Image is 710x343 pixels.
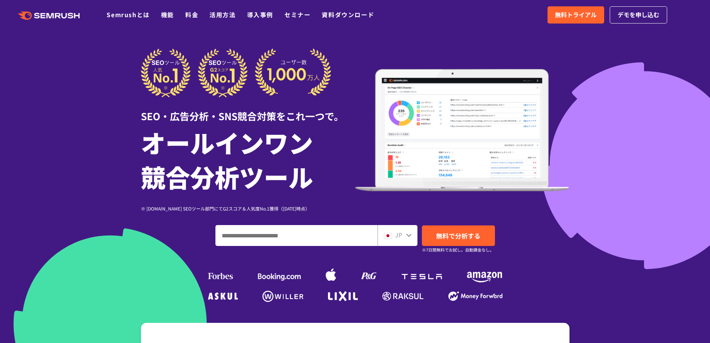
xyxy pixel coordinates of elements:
span: 無料で分析する [436,231,480,240]
a: 無料で分析する [422,225,495,246]
small: ※7日間無料でお試し。自動課金なし。 [422,246,494,253]
h1: オールインワン 競合分析ツール [141,125,355,194]
span: デモを申し込む [618,10,659,20]
a: 無料トライアル [548,6,604,24]
a: セミナー [284,10,310,19]
span: JP [395,230,402,239]
div: SEO・広告分析・SNS競合対策をこれ一つで。 [141,97,355,123]
a: Semrushとは [107,10,149,19]
div: ※ [DOMAIN_NAME] SEOツール部門にてG2スコア＆人気度No.1獲得（[DATE]時点） [141,205,355,212]
a: デモを申し込む [610,6,667,24]
input: ドメイン、キーワードまたはURLを入力してください [216,225,377,246]
a: 資料ダウンロード [322,10,374,19]
a: 活用方法 [209,10,236,19]
a: 導入事例 [247,10,273,19]
a: 料金 [185,10,198,19]
span: 無料トライアル [555,10,597,20]
a: 機能 [161,10,174,19]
